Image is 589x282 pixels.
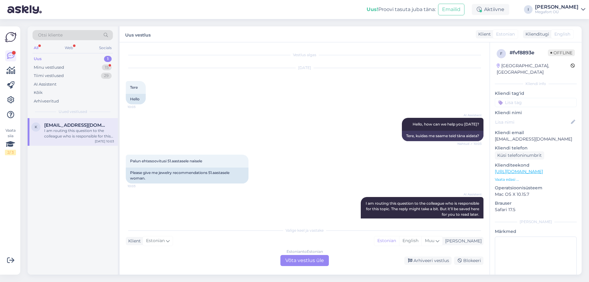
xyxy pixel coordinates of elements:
div: English [399,236,422,245]
div: Võta vestlus üle [280,255,329,266]
p: Kliendi email [495,129,577,136]
div: AI Assistent [34,81,56,87]
div: Uus [34,56,42,62]
a: [PERSON_NAME]Megafort OÜ [535,5,585,14]
a: [URL][DOMAIN_NAME] [495,169,543,174]
div: 1 [104,56,112,62]
div: Tere, kuidas me saame teid täna aidata? [402,131,483,141]
div: Vestlus algas [126,52,483,58]
span: Nähtud ✓ 10:03 [457,141,482,146]
span: Hello, how can we help you [DATE]? [413,122,479,126]
div: [GEOGRAPHIC_DATA], [GEOGRAPHIC_DATA] [497,63,571,75]
p: Kliendi tag'id [495,90,577,97]
span: Palun ehtesoovitusi 51.aastasele naisele [130,159,202,163]
div: [PERSON_NAME] [535,5,579,10]
p: Kliendi telefon [495,145,577,151]
span: Estonian [496,31,515,37]
input: Lisa tag [495,98,577,107]
div: Proovi tasuta juba täna: [367,6,436,13]
span: kaja.allik14@gmail.com [44,122,108,128]
div: Kõik [34,90,43,96]
div: Please give me jewelry recommendations 51.aastasele woman. [126,168,248,183]
div: I am routing this question to the colleague who is responsible for this topic. The reply might ta... [44,128,114,139]
p: Vaata edasi ... [495,177,577,182]
div: I [524,5,533,14]
span: AI Assistent [459,113,482,118]
div: Estonian to Estonian [287,249,323,254]
span: I am routing this question to the colleague who is responsible for this topic. The reply might ta... [366,201,480,217]
div: Hello [126,94,146,104]
div: Web [64,44,74,52]
div: [DATE] 10:03 [95,139,114,144]
span: k [35,125,37,129]
div: Klient [126,238,141,244]
div: Megafort OÜ [535,10,579,14]
span: Uued vestlused [59,109,87,114]
span: Otsi kliente [38,32,63,38]
div: Aktiivne [472,4,509,15]
span: Tere [130,85,138,90]
p: Operatsioonisüsteem [495,185,577,191]
div: # fvf8893e [510,49,548,56]
div: Klient [476,31,491,37]
div: Tiimi vestlused [34,73,64,79]
span: f [500,51,502,56]
div: Arhiveeritud [34,98,59,104]
p: Märkmed [495,228,577,235]
p: Klienditeekond [495,162,577,168]
p: Kliendi nimi [495,110,577,116]
div: Vaata siia [5,128,16,155]
label: Uus vestlus [125,30,151,38]
div: Valige keel ja vastake [126,228,483,233]
span: Estonian [146,238,165,244]
div: 15 [102,64,112,71]
span: Muu [425,238,434,243]
div: All [33,44,40,52]
span: 10:03 [128,184,151,188]
div: 29 [101,73,112,79]
div: Kliendi info [495,81,577,87]
span: Offline [548,49,575,56]
input: Lisa nimi [495,119,570,126]
div: Socials [98,44,113,52]
div: Minu vestlused [34,64,64,71]
div: [DATE] [126,65,483,71]
p: [EMAIL_ADDRESS][DOMAIN_NAME] [495,136,577,142]
button: Emailid [438,4,464,15]
p: Mac OS X 10.15.7 [495,191,577,198]
div: Küsi telefoninumbrit [495,151,544,160]
div: 2 / 3 [5,150,16,155]
img: Askly Logo [5,31,17,43]
span: English [554,31,570,37]
p: Brauser [495,200,577,207]
div: Estonian [374,236,399,245]
p: Safari 17.5 [495,207,577,213]
div: Blokeeri [454,257,483,265]
div: Arhiveeri vestlus [404,257,452,265]
b: Uus! [367,6,378,12]
div: [PERSON_NAME] [495,219,577,225]
div: [PERSON_NAME] [443,238,482,244]
div: Klienditugi [523,31,549,37]
span: 10:03 [128,105,151,109]
span: AI Assistent [459,192,482,197]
